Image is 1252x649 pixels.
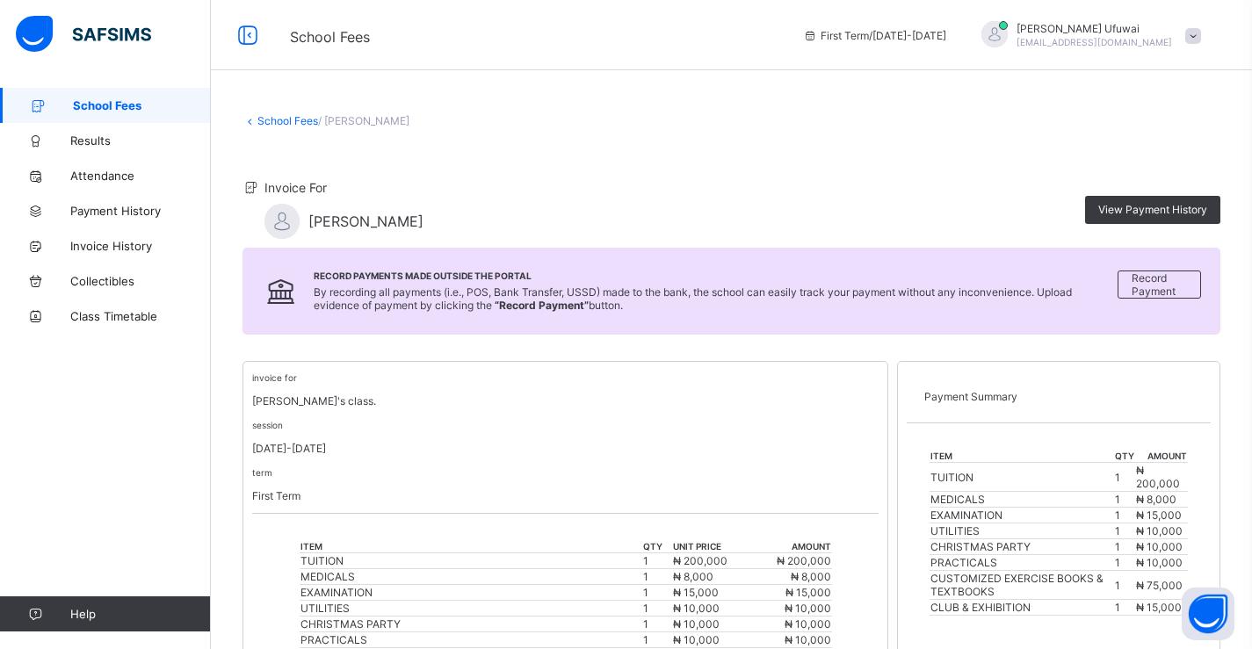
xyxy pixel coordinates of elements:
[1114,463,1135,492] td: 1
[300,602,641,615] div: UTILITIES
[252,394,879,407] p: [PERSON_NAME]'s class.
[252,372,297,383] small: invoice for
[673,554,727,567] span: ₦ 200,000
[1136,579,1183,592] span: ₦ 75,000
[642,617,672,632] td: 1
[642,585,672,601] td: 1
[1114,523,1135,539] td: 1
[1182,588,1234,640] button: Open asap
[642,553,672,569] td: 1
[252,489,879,502] p: First Term
[300,570,641,583] div: MEDICALS
[1136,464,1180,490] span: ₦ 200,000
[777,554,831,567] span: ₦ 200,000
[673,586,719,599] span: ₦ 15,000
[1017,37,1172,47] span: [EMAIL_ADDRESS][DOMAIN_NAME]
[1114,600,1135,616] td: 1
[1136,540,1183,553] span: ₦ 10,000
[1132,271,1187,298] span: Record Payment
[1136,601,1182,614] span: ₦ 15,000
[300,617,641,631] div: CHRISTMAS PARTY
[290,28,370,46] span: School Fees
[1136,508,1182,522] span: ₦ 15,000
[70,607,210,621] span: Help
[252,420,283,430] small: session
[785,602,831,615] span: ₦ 10,000
[1114,539,1135,555] td: 1
[308,213,423,230] span: [PERSON_NAME]
[964,21,1210,50] div: SimonUfuwai
[642,540,672,553] th: qty
[785,633,831,646] span: ₦ 10,000
[318,114,409,127] span: / [PERSON_NAME]
[672,540,752,553] th: unit price
[70,169,211,183] span: Attendance
[924,390,1193,403] p: Payment Summary
[752,540,832,553] th: amount
[70,204,211,218] span: Payment History
[300,633,641,646] div: PRACTICALS
[300,586,641,599] div: EXAMINATION
[300,540,642,553] th: item
[70,239,211,253] span: Invoice History
[1114,508,1135,523] td: 1
[673,570,713,583] span: ₦ 8,000
[1114,492,1135,508] td: 1
[673,617,720,631] span: ₦ 10,000
[930,450,1114,463] th: item
[930,508,1114,523] td: EXAMINATION
[930,523,1114,539] td: UTILITIES
[930,555,1114,571] td: PRACTICALS
[930,492,1114,508] td: MEDICALS
[314,285,1072,312] span: By recording all payments (i.e., POS, Bank Transfer, USSD) made to the bank, the school can easil...
[1114,555,1135,571] td: 1
[791,570,831,583] span: ₦ 8,000
[930,571,1114,600] td: CUSTOMIZED EXERCISE BOOKS & TEXTBOOKS
[1017,22,1172,35] span: [PERSON_NAME] Ufuwai
[264,180,327,195] span: Invoice For
[314,270,1118,281] span: Record Payments Made Outside the Portal
[673,602,720,615] span: ₦ 10,000
[1135,450,1188,463] th: amount
[785,617,831,631] span: ₦ 10,000
[300,554,641,567] div: TUITION
[70,309,211,323] span: Class Timetable
[642,569,672,585] td: 1
[1098,203,1207,216] span: View Payment History
[1114,571,1135,600] td: 1
[70,274,211,288] span: Collectibles
[673,633,720,646] span: ₦ 10,000
[252,467,272,478] small: term
[1136,556,1183,569] span: ₦ 10,000
[642,601,672,617] td: 1
[70,133,211,148] span: Results
[785,586,831,599] span: ₦ 15,000
[930,539,1114,555] td: CHRISTMAS PARTY
[930,600,1114,616] td: CLUB & EXHIBITION
[1136,524,1183,537] span: ₦ 10,000
[642,632,672,648] td: 1
[73,98,211,112] span: School Fees
[803,29,946,42] span: session/term information
[1136,493,1176,506] span: ₦ 8,000
[1114,450,1135,463] th: qty
[930,463,1114,492] td: TUITION
[257,114,318,127] a: School Fees
[252,442,879,455] p: [DATE]-[DATE]
[495,299,589,312] b: “Record Payment”
[16,16,151,53] img: safsims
